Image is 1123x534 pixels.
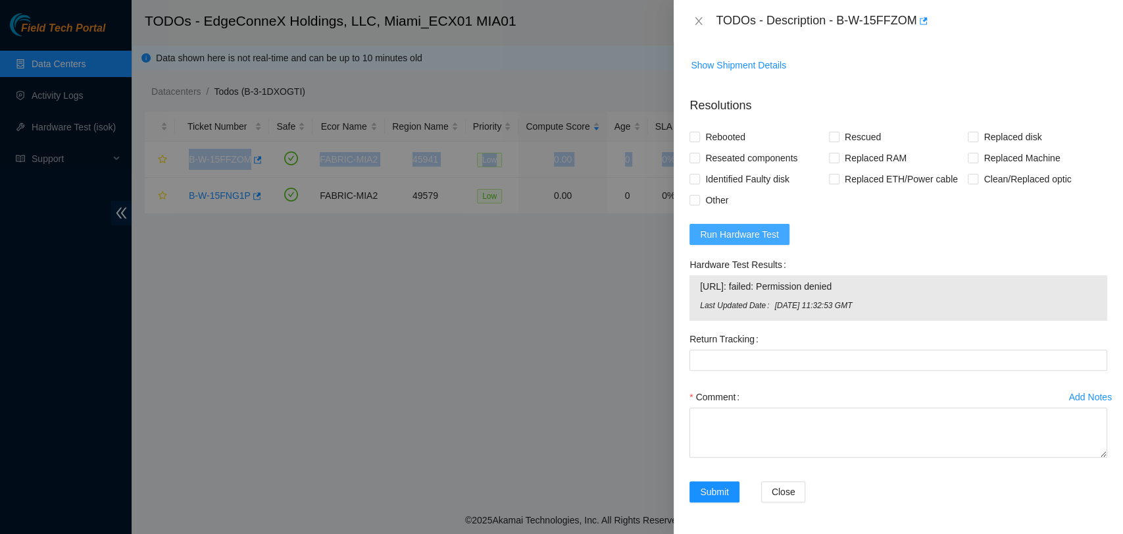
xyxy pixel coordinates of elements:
div: Add Notes [1069,392,1112,402]
span: Submit [700,485,729,499]
span: Other [700,190,734,211]
span: Replaced ETH/Power cable [839,169,963,190]
span: Replaced Machine [978,147,1065,169]
button: Close [689,15,708,28]
span: [URL]: failed: Permission denied [700,279,1097,294]
input: Return Tracking [689,350,1107,371]
span: Clean/Replaced optic [978,169,1076,190]
button: Add Notes [1068,387,1112,408]
textarea: Comment [689,408,1107,458]
label: Comment [689,387,745,408]
button: Close [761,481,806,502]
div: TODOs - Description - B-W-15FFZOM [716,11,1107,32]
span: Close [772,485,795,499]
span: Rebooted [700,126,751,147]
span: Reseated components [700,147,803,169]
span: Show Shipment Details [691,58,786,72]
label: Return Tracking [689,329,764,350]
span: Run Hardware Test [700,227,779,242]
span: Last Updated Date [700,300,774,312]
button: Submit [689,481,739,502]
span: Rescued [839,126,886,147]
label: Hardware Test Results [689,254,791,275]
span: [DATE] 11:32:53 GMT [775,300,1097,312]
span: close [693,16,704,26]
span: Replaced disk [978,126,1047,147]
span: Replaced RAM [839,147,912,169]
button: Run Hardware Test [689,224,789,245]
p: Resolutions [689,86,1107,115]
button: Show Shipment Details [690,55,787,76]
span: Identified Faulty disk [700,169,795,190]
